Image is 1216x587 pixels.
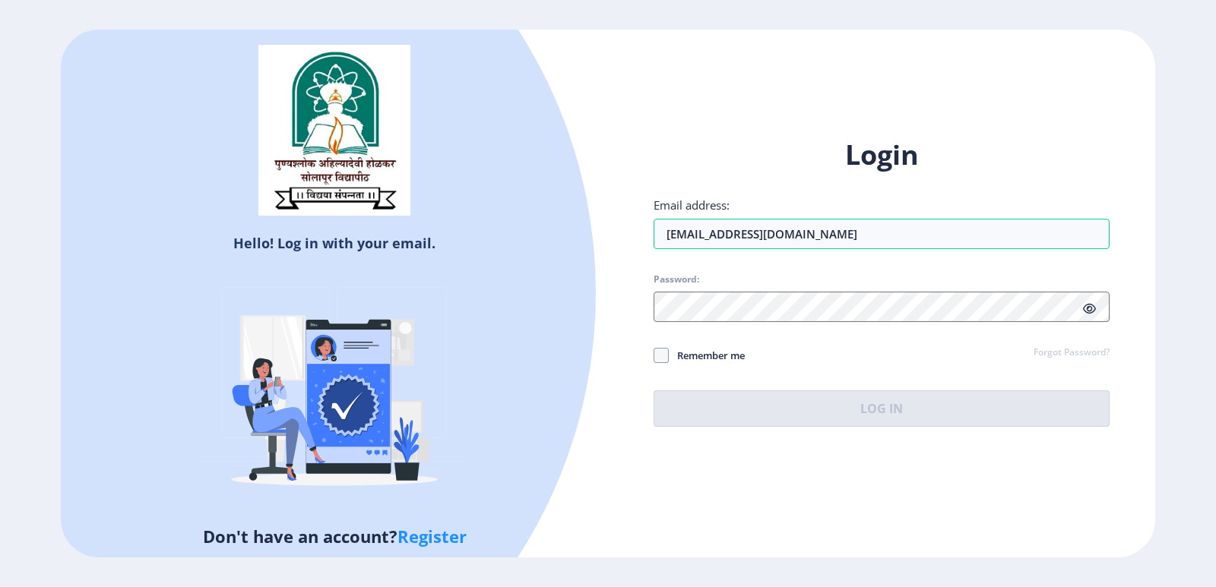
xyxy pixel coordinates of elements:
[654,137,1110,173] h1: Login
[201,258,467,524] img: Verified-rafiki.svg
[654,219,1110,249] input: Email address
[654,273,699,286] label: Password:
[397,525,467,548] a: Register
[654,390,1110,427] button: Log In
[669,346,745,365] span: Remember me
[1034,346,1110,360] a: Forgot Password?
[654,197,730,213] label: Email address:
[72,524,597,548] h5: Don't have an account?
[258,45,410,216] img: sulogo.png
